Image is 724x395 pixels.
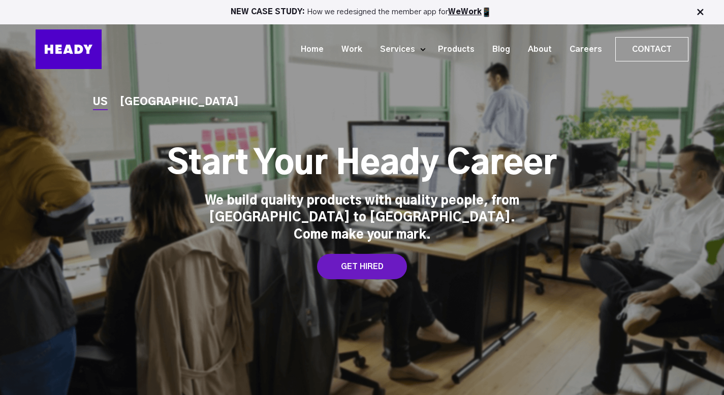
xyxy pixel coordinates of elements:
[231,8,307,16] strong: NEW CASE STUDY:
[616,38,688,61] a: Contact
[167,144,557,185] h1: Start Your Heady Career
[288,40,329,59] a: Home
[515,40,557,59] a: About
[205,193,520,244] div: We build quality products with quality people, from [GEOGRAPHIC_DATA] to [GEOGRAPHIC_DATA]. Come ...
[5,7,719,17] p: How we redesigned the member app for
[367,40,420,59] a: Services
[329,40,367,59] a: Work
[557,40,607,59] a: Careers
[112,37,688,61] div: Navigation Menu
[425,40,480,59] a: Products
[317,254,407,279] a: GET HIRED
[480,40,515,59] a: Blog
[482,7,492,17] img: app emoji
[120,97,239,108] a: [GEOGRAPHIC_DATA]
[36,29,102,69] img: Heady_Logo_Web-01 (1)
[93,97,108,108] a: US
[448,8,482,16] a: WeWork
[695,7,705,17] img: Close Bar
